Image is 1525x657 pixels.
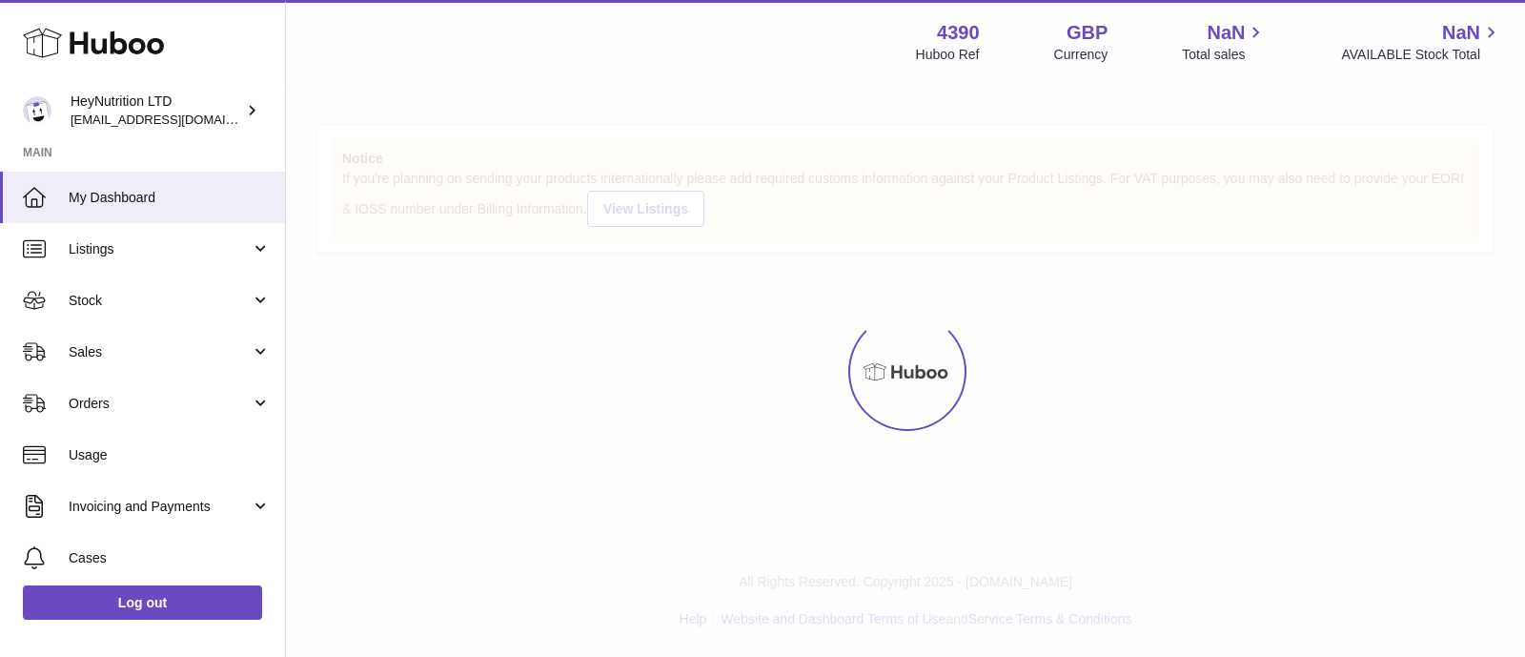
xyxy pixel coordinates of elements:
a: Log out [23,585,262,620]
span: NaN [1442,20,1480,46]
span: Usage [69,446,271,464]
span: NaN [1207,20,1245,46]
span: Stock [69,292,251,310]
div: HeyNutrition LTD [71,92,242,129]
span: Sales [69,343,251,361]
div: Currency [1054,46,1108,64]
a: NaN AVAILABLE Stock Total [1341,20,1502,64]
span: Invoicing and Payments [69,498,251,516]
span: My Dashboard [69,189,271,207]
div: Huboo Ref [916,46,980,64]
img: internalAdmin-4390@internal.huboo.com [23,96,51,125]
a: NaN Total sales [1182,20,1267,64]
span: Total sales [1182,46,1267,64]
span: Listings [69,240,251,258]
span: Orders [69,395,251,413]
span: [EMAIL_ADDRESS][DOMAIN_NAME] [71,112,280,127]
span: Cases [69,549,271,567]
strong: 4390 [937,20,980,46]
strong: GBP [1067,20,1108,46]
span: AVAILABLE Stock Total [1341,46,1502,64]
